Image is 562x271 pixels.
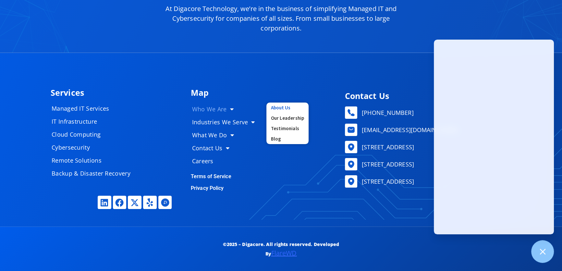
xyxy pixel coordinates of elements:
[51,89,184,97] h4: Services
[345,124,508,136] a: [EMAIL_ADDRESS][DOMAIN_NAME]
[345,158,508,170] a: [STREET_ADDRESS]
[360,125,458,135] span: [EMAIL_ADDRESS][DOMAIN_NAME]
[360,108,413,117] span: [PHONE_NUMBER]
[434,40,554,234] iframe: Chatgenie Messenger
[45,128,142,141] a: Cloud Computing
[209,240,354,259] p: ©2025 – Digacore. All rights reserved. Developed By
[266,123,309,134] a: Testimonials
[186,103,267,167] nav: Menu
[45,102,142,180] nav: Menu
[186,142,267,154] a: Contact Us
[154,4,408,33] p: At Digacore Technology, we’re in the business of simplifying Managed IT and Cybersecurity for com...
[360,177,414,186] span: [STREET_ADDRESS]
[345,175,508,188] a: [STREET_ADDRESS]
[360,159,414,169] span: [STREET_ADDRESS]
[191,185,224,191] a: Privacy Policy
[271,249,297,257] a: FlareWD
[266,113,309,123] a: Our Leadership
[45,141,142,154] a: Cybersecurity
[186,103,267,116] a: Who We Are
[345,141,508,153] a: [STREET_ADDRESS]
[191,173,231,179] a: Terms of Service
[186,154,267,167] a: Careers
[266,103,309,113] a: About Us
[345,92,508,100] h4: Contact Us
[360,142,414,152] span: [STREET_ADDRESS]
[45,167,142,180] a: Backup & Disaster Recovery
[45,102,142,115] a: Managed IT Services
[191,89,335,97] h4: Map
[45,154,142,167] a: Remote Solutions
[45,115,142,128] a: IT Infrastructure
[345,106,508,119] a: [PHONE_NUMBER]
[266,134,309,144] a: Blog
[266,103,309,144] ul: Who We Are
[186,116,267,129] a: Industries We Serve
[186,129,267,142] a: What We Do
